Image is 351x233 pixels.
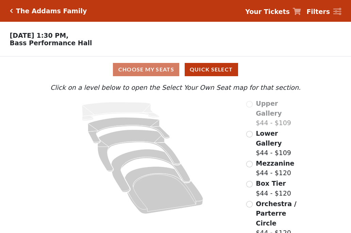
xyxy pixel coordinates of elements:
[306,7,341,17] a: Filters
[125,167,203,214] path: Orchestra / Parterre Circle - Seats Available: 76
[256,160,294,167] span: Mezzanine
[16,7,87,15] h5: The Addams Family
[10,9,13,13] a: Click here to go back to filters
[82,102,160,121] path: Upper Gallery - Seats Available: 0
[256,99,302,128] label: $44 - $109
[256,179,291,198] label: $44 - $120
[256,130,282,147] span: Lower Gallery
[256,100,282,117] span: Upper Gallery
[256,129,302,158] label: $44 - $109
[245,7,301,17] a: Your Tickets
[256,159,294,178] label: $44 - $120
[49,83,302,93] p: Click on a level below to open the Select Your Own Seat map for that section.
[88,117,170,143] path: Lower Gallery - Seats Available: 206
[306,8,330,15] strong: Filters
[256,200,296,227] span: Orchestra / Parterre Circle
[185,63,238,76] button: Quick Select
[256,180,286,187] span: Box Tier
[245,8,290,15] strong: Your Tickets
